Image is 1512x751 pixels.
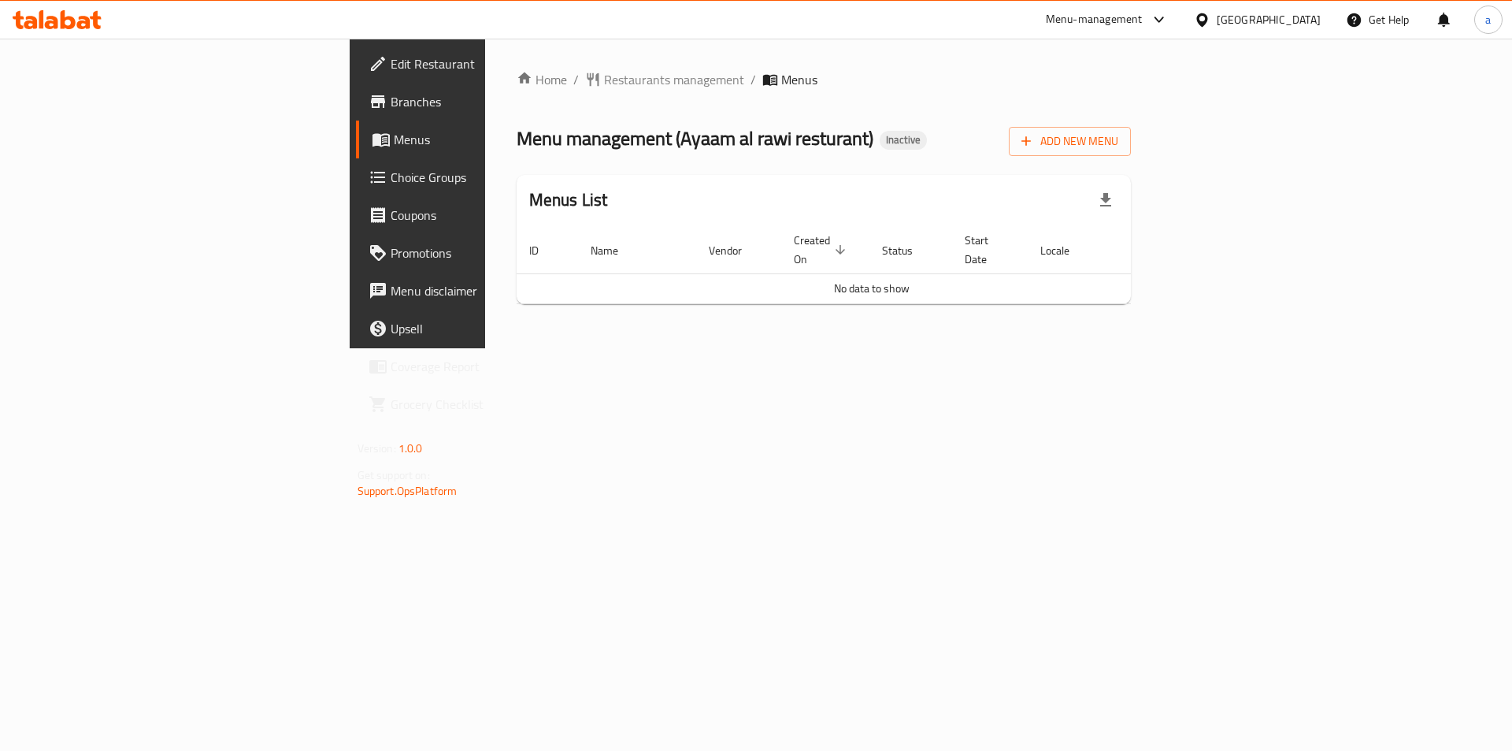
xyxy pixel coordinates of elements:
[529,241,559,260] span: ID
[398,438,423,459] span: 1.0.0
[1109,226,1227,274] th: Actions
[356,121,602,158] a: Menus
[391,168,590,187] span: Choice Groups
[358,465,430,485] span: Get support on:
[781,70,817,89] span: Menus
[391,244,590,262] span: Promotions
[517,226,1227,304] table: enhanced table
[585,70,744,89] a: Restaurants management
[1009,127,1131,156] button: Add New Menu
[394,130,590,149] span: Menus
[1217,11,1321,28] div: [GEOGRAPHIC_DATA]
[517,70,1132,89] nav: breadcrumb
[358,481,458,501] a: Support.OpsPlatform
[1040,241,1090,260] span: Locale
[709,241,762,260] span: Vendor
[880,133,927,147] span: Inactive
[794,231,850,269] span: Created On
[750,70,756,89] li: /
[356,196,602,234] a: Coupons
[356,348,602,385] a: Coverage Report
[391,92,590,111] span: Branches
[1021,132,1118,151] span: Add New Menu
[356,385,602,423] a: Grocery Checklist
[391,54,590,73] span: Edit Restaurant
[391,281,590,300] span: Menu disclaimer
[880,131,927,150] div: Inactive
[517,121,873,156] span: Menu management ( Ayaam al rawi resturant )
[604,70,744,89] span: Restaurants management
[1046,10,1143,29] div: Menu-management
[834,278,910,299] span: No data to show
[882,241,933,260] span: Status
[356,158,602,196] a: Choice Groups
[358,438,396,459] span: Version:
[391,357,590,376] span: Coverage Report
[965,231,1009,269] span: Start Date
[1485,11,1491,28] span: a
[356,45,602,83] a: Edit Restaurant
[529,188,608,212] h2: Menus List
[391,319,590,338] span: Upsell
[391,395,590,414] span: Grocery Checklist
[591,241,639,260] span: Name
[356,234,602,272] a: Promotions
[356,310,602,348] a: Upsell
[356,83,602,121] a: Branches
[391,206,590,225] span: Coupons
[1087,181,1125,219] div: Export file
[356,272,602,310] a: Menu disclaimer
